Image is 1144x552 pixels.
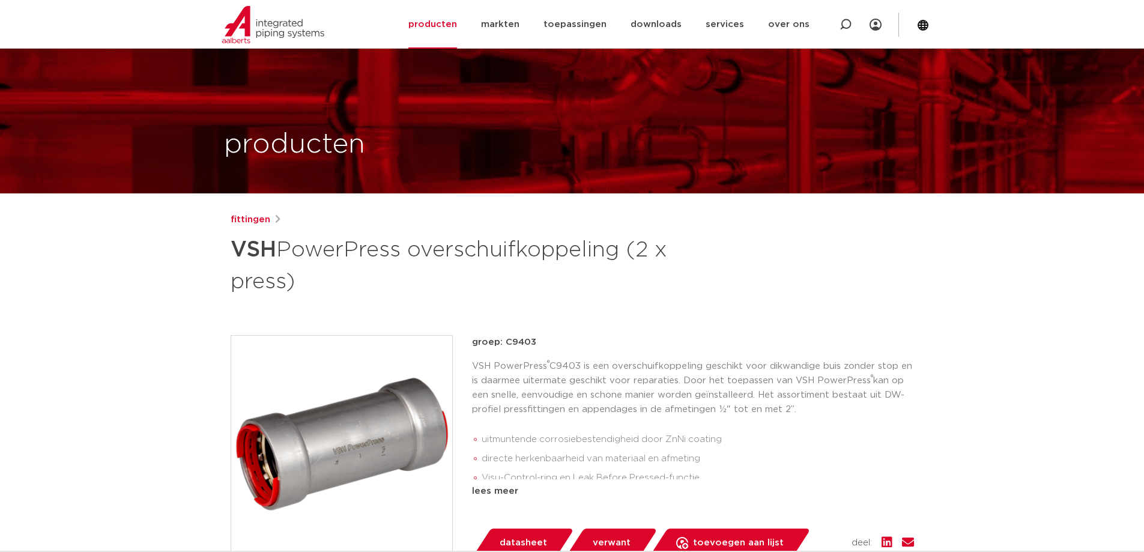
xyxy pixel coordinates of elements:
a: fittingen [231,213,270,227]
sup: ® [547,360,549,366]
h1: producten [224,126,365,164]
p: groep: C9403 [472,335,914,350]
p: VSH PowerPress C9403 is een overschuifkoppeling geschikt voor dikwandige buis zonder stop en is d... [472,359,914,417]
li: uitmuntende corrosiebestendigheid door ZnNi coating [482,430,914,449]
li: directe herkenbaarheid van materiaal en afmeting [482,449,914,469]
div: lees meer [472,484,914,499]
sup: ® [871,374,873,381]
li: Visu-Control-ring en Leak Before Pressed-functie [482,469,914,488]
h1: PowerPress overschuifkoppeling (2 x press) [231,232,682,297]
span: deel: [852,536,872,550]
strong: VSH [231,239,276,261]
